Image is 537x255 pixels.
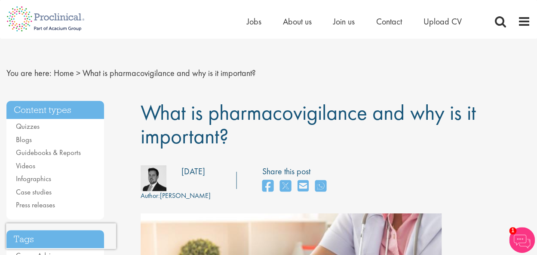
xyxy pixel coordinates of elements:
[509,227,535,253] img: Chatbot
[262,165,331,178] label: Share this post
[509,227,516,234] span: 1
[141,191,160,200] span: Author:
[315,177,326,196] a: share on whats app
[298,177,309,196] a: share on email
[83,67,256,79] span: What is pharmacovigilance and why is it important?
[262,177,273,196] a: share on facebook
[16,121,40,131] a: Quizzes
[16,187,52,197] a: Case studies
[16,135,32,144] a: Blogs
[141,191,211,201] div: [PERSON_NAME]
[423,16,462,27] a: Upload CV
[16,200,55,209] a: Press releases
[16,174,51,183] a: Infographics
[141,165,166,191] img: 5e1a95ea-d6c7-48fb-5060-08d5c217fec2
[76,67,80,79] span: >
[376,16,402,27] a: Contact
[333,16,355,27] a: Join us
[16,148,81,157] a: Guidebooks & Reports
[54,67,74,79] a: breadcrumb link
[6,67,52,79] span: You are here:
[16,161,35,170] a: Videos
[6,101,104,119] h3: Content types
[181,165,205,178] div: [DATE]
[141,99,476,150] span: What is pharmacovigilance and why is it important?
[247,16,261,27] a: Jobs
[6,223,116,249] iframe: reCAPTCHA
[283,16,312,27] a: About us
[280,177,291,196] a: share on twitter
